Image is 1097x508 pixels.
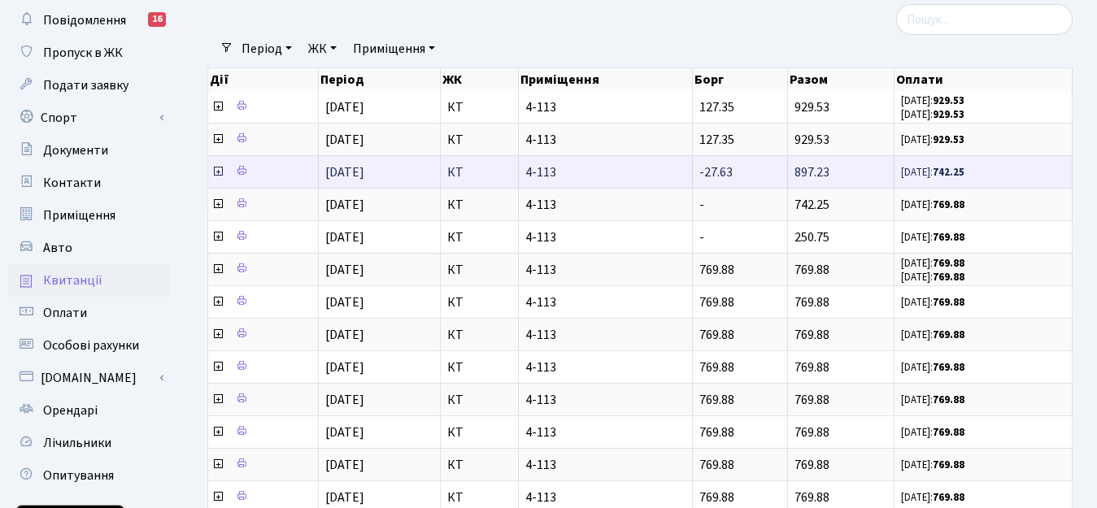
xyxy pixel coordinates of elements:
[933,93,964,108] b: 929.53
[8,4,171,37] a: Повідомлення16
[901,393,964,407] small: [DATE]:
[525,198,686,211] span: 4-113
[901,458,964,472] small: [DATE]:
[325,456,364,474] span: [DATE]
[325,358,364,376] span: [DATE]
[525,458,686,471] span: 4-113
[8,232,171,264] a: Авто
[794,488,829,506] span: 769.88
[43,11,126,29] span: Повідомлення
[699,228,704,246] span: -
[699,98,734,116] span: 127.35
[43,336,139,354] span: Особові рахунки
[699,131,734,149] span: 127.35
[699,261,734,279] span: 769.88
[933,230,964,245] b: 769.88
[933,295,964,310] b: 769.88
[447,458,511,471] span: КТ
[901,328,964,342] small: [DATE]:
[933,425,964,440] b: 769.88
[699,488,734,506] span: 769.88
[325,261,364,279] span: [DATE]
[896,4,1073,35] input: Пошук...
[43,434,111,452] span: Лічильники
[901,93,964,108] small: [DATE]:
[525,328,686,341] span: 4-113
[8,394,171,427] a: Орендарі
[346,35,442,63] a: Приміщення
[447,361,511,374] span: КТ
[8,297,171,329] a: Оплати
[447,393,511,406] span: КТ
[699,391,734,409] span: 769.88
[525,426,686,439] span: 4-113
[8,167,171,199] a: Контакти
[794,196,829,214] span: 742.25
[788,68,895,91] th: Разом
[325,293,364,311] span: [DATE]
[43,174,101,192] span: Контакти
[933,360,964,375] b: 769.88
[325,98,364,116] span: [DATE]
[933,490,964,505] b: 769.88
[699,326,734,344] span: 769.88
[208,68,319,91] th: Дії
[933,107,964,122] b: 929.53
[43,141,108,159] span: Документи
[901,165,964,180] small: [DATE]:
[325,228,364,246] span: [DATE]
[8,69,171,102] a: Подати заявку
[447,296,511,309] span: КТ
[699,358,734,376] span: 769.88
[43,206,115,224] span: Приміщення
[8,37,171,69] a: Пропуск в ЖК
[901,107,964,122] small: [DATE]:
[447,166,511,179] span: КТ
[794,228,829,246] span: 250.75
[699,163,733,181] span: -27.63
[325,488,364,506] span: [DATE]
[525,133,686,146] span: 4-113
[693,68,787,91] th: Борг
[901,256,964,271] small: [DATE]:
[43,76,128,94] span: Подати заявку
[8,134,171,167] a: Документи
[447,133,511,146] span: КТ
[148,12,166,27] div: 16
[901,230,964,245] small: [DATE]:
[901,295,964,310] small: [DATE]:
[525,361,686,374] span: 4-113
[699,423,734,441] span: 769.88
[933,328,964,342] b: 769.88
[794,98,829,116] span: 929.53
[447,198,511,211] span: КТ
[325,163,364,181] span: [DATE]
[933,132,964,147] b: 929.53
[901,198,964,212] small: [DATE]:
[325,196,364,214] span: [DATE]
[43,239,72,257] span: Авто
[525,393,686,406] span: 4-113
[794,423,829,441] span: 769.88
[525,491,686,504] span: 4-113
[43,467,114,484] span: Опитування
[901,132,964,147] small: [DATE]:
[901,490,964,505] small: [DATE]:
[525,296,686,309] span: 4-113
[302,35,343,63] a: ЖК
[794,293,829,311] span: 769.88
[319,68,441,91] th: Період
[933,270,964,284] b: 769.88
[794,391,829,409] span: 769.88
[325,326,364,344] span: [DATE]
[235,35,298,63] a: Період
[43,304,87,322] span: Оплати
[441,68,519,91] th: ЖК
[895,68,1073,91] th: Оплати
[933,393,964,407] b: 769.88
[447,101,511,114] span: КТ
[525,263,686,276] span: 4-113
[8,329,171,362] a: Особові рахунки
[447,328,511,341] span: КТ
[794,261,829,279] span: 769.88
